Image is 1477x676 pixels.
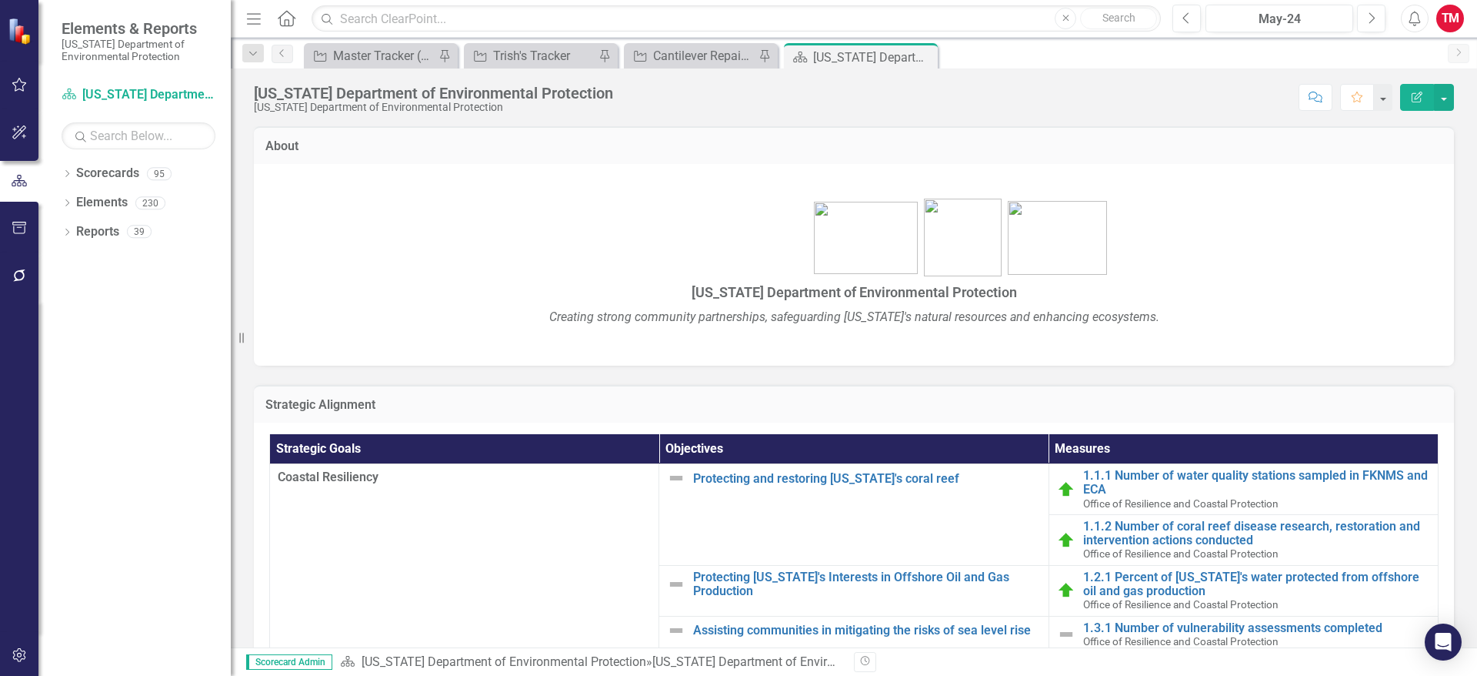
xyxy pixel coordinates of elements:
[76,165,139,182] a: Scorecards
[1425,624,1462,661] div: Open Intercom Messenger
[1083,635,1279,648] span: Office of Resilience and Coastal Protection
[1083,571,1430,597] a: 1.2.1 Percent of [US_STATE]'s water protected from offshore oil and gas production
[1080,8,1157,29] button: Search
[1083,547,1279,560] span: Office of Resilience and Coastal Protection
[265,398,1442,412] h3: Strategic Alignment
[813,48,934,67] div: [US_STATE] Department of Environmental Protection
[76,223,119,241] a: Reports
[1083,520,1430,547] a: 1.1.2 Number of coral reef disease research, restoration and intervention actions conducted
[333,46,435,65] div: Master Tracker (External)
[340,654,842,671] div: »
[1083,469,1430,496] a: 1.1.1 Number of water quality stations sampled in FKNMS and ECA
[1057,480,1075,499] img: On Target
[1057,625,1075,644] img: Not Defined
[1083,598,1279,611] span: Office of Resilience and Coastal Protection
[653,46,755,65] div: Cantilever Repair Multiple Bridges
[62,122,215,149] input: Search Below...
[667,621,685,640] img: Not Defined
[693,571,1040,597] a: Protecting [US_STATE]'s Interests in Offshore Oil and Gas Production
[8,18,35,45] img: ClearPoint Strategy
[308,46,435,65] a: Master Tracker (External)
[1083,497,1279,510] span: Office of Resilience and Coastal Protection
[693,624,1040,638] a: Assisting communities in mitigating the risks of sea level rise
[667,575,685,594] img: Not Defined
[1102,12,1135,24] span: Search
[76,194,128,212] a: Elements
[924,199,1002,276] img: FL-DEP-LOGO-color-sam%20v4.jpg
[1436,5,1464,32] button: TM
[549,310,1159,324] em: Creating strong community partnerships, safeguarding [US_STATE]'s natural resources and enhancing...
[1057,531,1075,550] img: On Target
[1049,616,1438,653] td: Double-Click to Edit Right Click for Context Menu
[127,226,152,239] div: 39
[814,202,918,274] img: bhsp1.png
[265,139,1442,153] h3: About
[652,654,937,669] div: [US_STATE] Department of Environmental Protection
[254,85,613,102] div: [US_STATE] Department of Environmental Protection
[1049,464,1438,515] td: Double-Click to Edit Right Click for Context Menu
[246,654,332,670] span: Scorecard Admin
[362,654,646,669] a: [US_STATE] Department of Environmental Protection
[135,196,165,209] div: 230
[62,38,215,63] small: [US_STATE] Department of Environmental Protection
[659,565,1049,616] td: Double-Click to Edit Right Click for Context Menu
[1049,515,1438,566] td: Double-Click to Edit Right Click for Context Menu
[278,469,651,487] span: Coastal Resiliency
[62,19,215,38] span: Elements & Reports
[147,167,172,180] div: 95
[659,464,1049,566] td: Double-Click to Edit Right Click for Context Menu
[254,102,613,113] div: [US_STATE] Department of Environmental Protection
[1049,565,1438,616] td: Double-Click to Edit Right Click for Context Menu
[667,469,685,487] img: Not Defined
[1057,581,1075,600] img: On Target
[493,46,595,65] div: Trish's Tracker
[312,5,1161,32] input: Search ClearPoint...
[62,86,215,104] a: [US_STATE] Department of Environmental Protection
[1083,621,1430,635] a: 1.3.1 Number of vulnerability assessments completed
[1008,201,1107,275] img: bird1.png
[693,472,1040,486] a: Protecting and restoring [US_STATE]'s coral reef
[1205,5,1353,32] button: May-24
[628,46,755,65] a: Cantilever Repair Multiple Bridges
[692,284,1017,300] span: [US_STATE] Department of Environmental Protection
[468,46,595,65] a: Trish's Tracker
[1211,10,1348,28] div: May-24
